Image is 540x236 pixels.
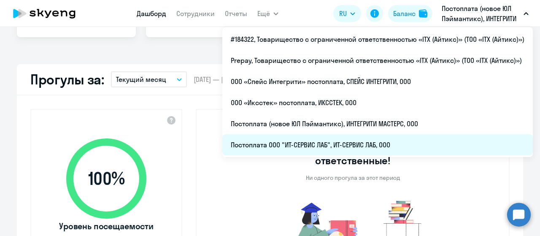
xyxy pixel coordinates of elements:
[225,9,247,18] a: Отчеты
[393,8,416,19] div: Баланс
[111,71,187,87] button: Текущий месяц
[116,74,166,84] p: Текущий месяц
[333,5,361,22] button: RU
[257,5,278,22] button: Ещё
[176,9,215,18] a: Сотрудники
[306,174,400,182] p: Ни одного прогула за этот период
[222,27,533,157] ul: Ещё
[30,71,104,88] h2: Прогулы за:
[419,9,427,18] img: balance
[339,8,347,19] span: RU
[388,5,432,22] button: Балансbalance
[194,75,238,84] span: [DATE] — [DATE]
[58,168,155,189] span: 100 %
[437,3,533,24] button: Постоплата (новое ЮЛ Пэймантикс), ИНТЕГРИТИ МАСТЕРС, ООО
[257,8,270,19] span: Ещё
[137,9,166,18] a: Дашборд
[442,3,520,24] p: Постоплата (новое ЮЛ Пэймантикс), ИНТЕГРИТИ МАСТЕРС, ООО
